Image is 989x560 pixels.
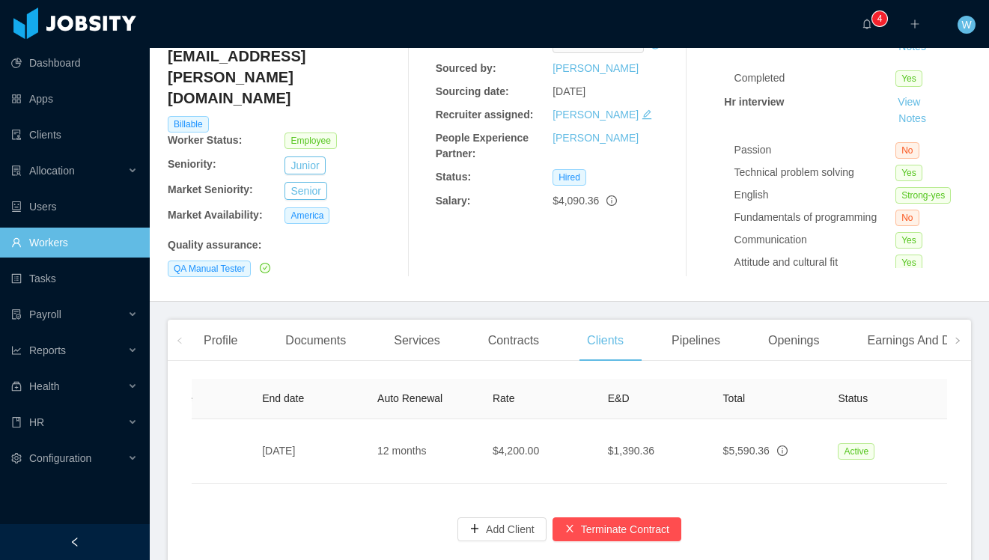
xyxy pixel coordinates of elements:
span: Yes [895,232,922,249]
div: Services [382,320,451,362]
span: Employee [284,133,336,149]
div: Profile [192,320,249,362]
a: icon: pie-chartDashboard [11,48,138,78]
span: [DATE] [262,445,295,457]
i: icon: bell [862,19,872,29]
strong: Hr interview [724,96,784,108]
button: Junior [284,156,325,174]
span: End date [262,392,304,404]
div: Openings [756,320,832,362]
a: icon: check-circle [257,262,270,274]
span: Billable [168,116,209,133]
div: English [734,187,896,203]
span: $5,590.36 [723,445,770,457]
span: QA Manual Tester [168,261,251,277]
span: No [895,210,919,226]
span: W [961,16,971,34]
span: Strong-yes [895,187,951,204]
a: [PERSON_NAME] [553,132,639,144]
span: Payroll [29,308,61,320]
button: icon: plusAdd Client [457,517,547,541]
b: Seniority: [168,158,216,170]
div: Communication [734,232,896,248]
div: Passion [734,142,896,158]
b: Market Availability: [168,209,263,221]
i: icon: plus [910,19,920,29]
b: Recruiter assigned: [436,109,534,121]
span: Reports [29,344,66,356]
span: info-circle [606,195,617,206]
span: info-circle [777,445,788,456]
a: [PERSON_NAME] [553,109,639,121]
i: icon: left [176,337,183,344]
span: Active [838,443,874,460]
button: Notes [892,110,932,128]
span: Yes [895,70,922,87]
div: Pipelines [660,320,732,362]
span: Total [723,392,746,404]
b: People Experience Partner: [436,132,529,159]
span: Health [29,380,59,392]
span: No [895,142,919,159]
b: Worker Status: [168,134,242,146]
span: [DATE] [553,85,585,97]
span: Yes [895,255,922,271]
span: Allocation [29,165,75,177]
span: $4,090.36 [553,195,599,207]
b: Quality assurance : [168,239,261,251]
span: Auto Renewal [377,392,442,404]
button: icon: closeTerminate Contract [553,517,681,541]
b: Status: [436,171,471,183]
td: 12 months [365,419,481,484]
div: Fundamentals of programming [734,210,896,225]
i: icon: edit [642,109,652,120]
span: Hired [553,169,586,186]
span: HR [29,416,44,428]
b: Salary: [436,195,471,207]
i: icon: setting [11,453,22,463]
b: Sourcing date: [436,85,509,97]
span: Yes [895,165,922,181]
div: Technical problem solving [734,165,896,180]
a: [PERSON_NAME] [553,62,639,74]
span: America [284,207,329,224]
button: Senior [284,182,326,200]
i: icon: book [11,417,22,427]
span: Rate [493,392,515,404]
a: View [892,96,925,108]
a: icon: userWorkers [11,228,138,258]
a: icon: robotUsers [11,192,138,222]
div: Attitude and cultural fit [734,255,896,270]
a: icon: profileTasks [11,264,138,293]
i: icon: solution [11,165,22,176]
b: Market Seniority: [168,183,253,195]
div: Documents [273,320,358,362]
div: Clients [575,320,636,362]
div: Completed [734,70,896,86]
span: $1,390.36 [608,445,654,457]
span: Status [838,392,868,404]
i: icon: file-protect [11,309,22,320]
i: icon: right [954,337,961,344]
a: icon: auditClients [11,120,138,150]
span: E&D [608,392,630,404]
sup: 4 [872,11,887,26]
i: icon: medicine-box [11,381,22,392]
span: Configuration [29,452,91,464]
h4: [PERSON_NAME][EMAIL_ADDRESS][PERSON_NAME][DOMAIN_NAME] [168,25,402,109]
td: $4,200.00 [481,419,596,484]
a: icon: appstoreApps [11,84,138,114]
i: icon: line-chart [11,345,22,356]
p: 4 [877,11,883,26]
b: Sourced by: [436,62,496,74]
i: icon: check-circle [260,263,270,273]
div: Contracts [476,320,551,362]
